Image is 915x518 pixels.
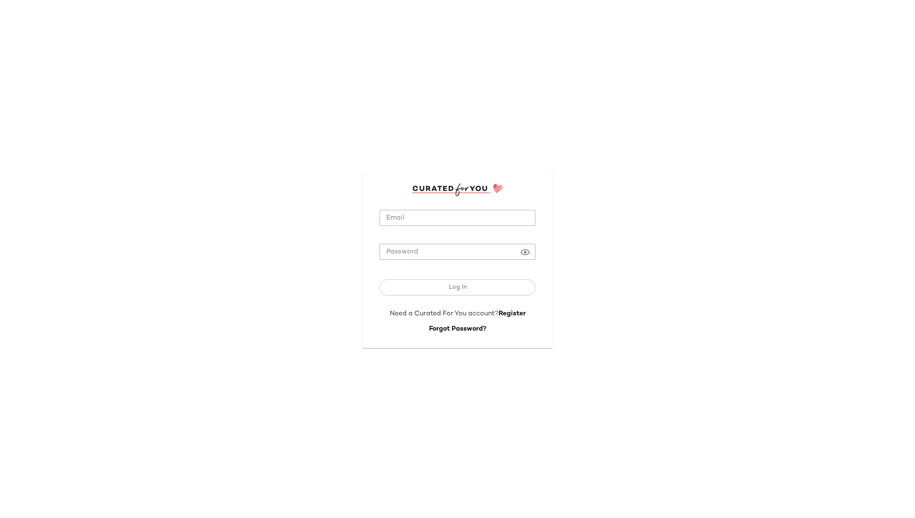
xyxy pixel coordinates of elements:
[448,284,466,291] span: Log In
[412,184,503,196] img: cfy_login_logo.DGdB1djN.svg
[380,279,535,295] button: Log In
[390,310,499,317] span: Need a Curated For You account?
[499,310,526,317] a: Register
[429,326,486,333] a: Forgot Password?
